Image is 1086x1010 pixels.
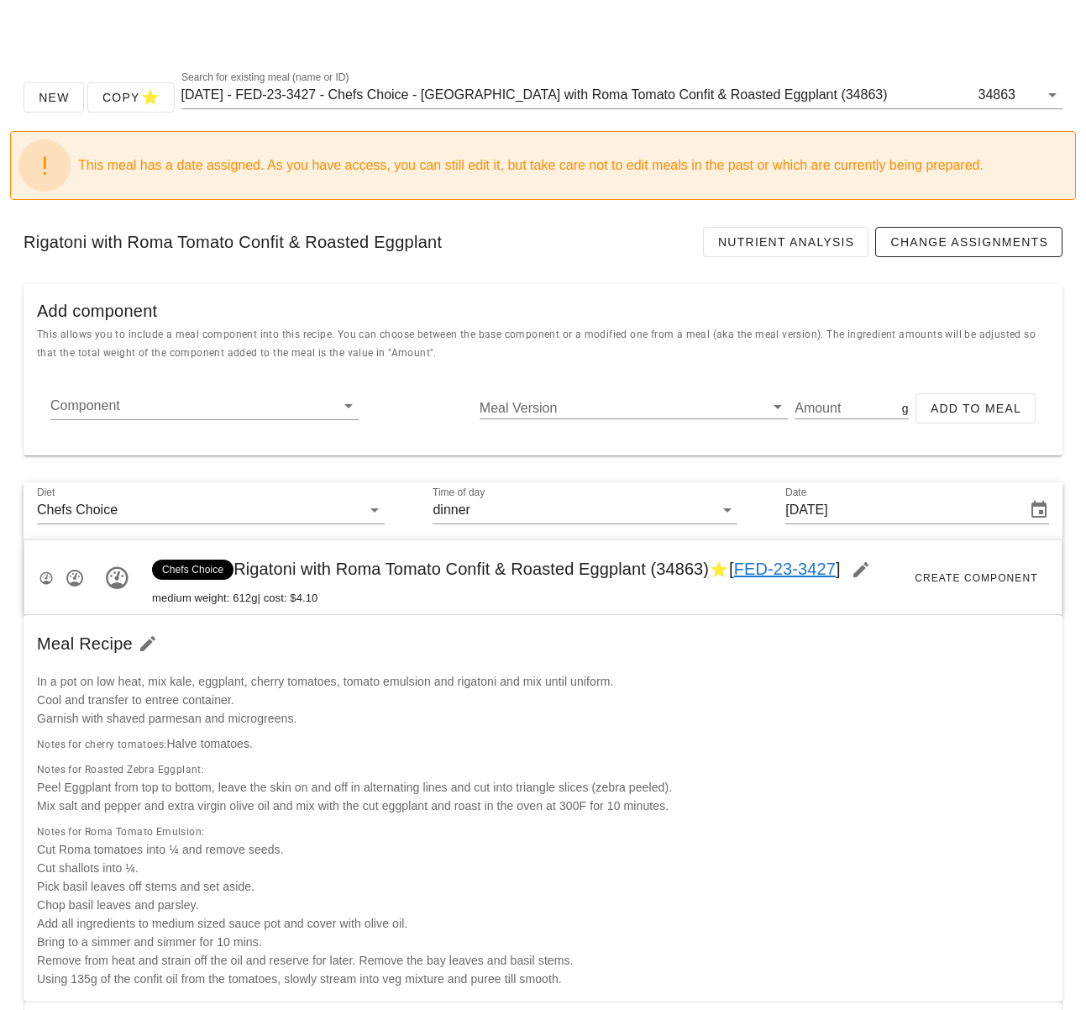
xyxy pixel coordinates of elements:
button: New [24,82,84,113]
div: g [899,397,909,418]
span: Garnish with shaved parmesan and microgreens. [37,712,297,725]
div: Chefs Choice [37,502,118,518]
span: Rigatoni with Roma Tomato Confit & Roasted Eggplant (34863) [152,560,881,578]
a: Nutrient Analysis [703,227,869,257]
span: Nutrient Analysis [717,235,855,249]
div: Meal Version [480,397,788,418]
div: Time of daydinner [433,497,737,523]
div: 34863 [975,87,1016,103]
span: Chefs Choice [162,560,223,580]
span: Pick basil leaves off stems and set aside. [37,880,254,893]
span: Cut shallots into ¼. [37,861,139,875]
span: Bring to a simmer and simmer for 10 mins. [37,935,262,949]
span: In a pot on low heat, mix kale, eggplant, cherry tomatoes, tomato emulsion and rigatoni and mix u... [37,675,613,688]
div: This meal has a date assigned. As you have access, you can still edit it, but take care not to ed... [78,155,1062,176]
span: Notes for Roma Tomato Emulsion: [37,826,204,838]
div: dinner [433,502,470,518]
div: Meal Recipe [24,615,1062,672]
button: Add to Meal [915,393,1036,423]
span: Halve tomatoes. [166,737,253,750]
div: Rigatoni with Roma Tomato Confit & Roasted Eggplant [10,213,1076,271]
div: Add component [24,284,1062,324]
span: Copy [102,87,160,108]
span: | cost: $4.10 [257,590,317,607]
span: Notes for cherry tomatoes: [37,739,166,750]
span: Chop basil leaves and parsley. [37,898,199,912]
span: Cut Roma tomatoes into ¼ and remove seeds. [37,843,284,856]
a: Change Assignments [875,227,1062,257]
span: Change Assignments [889,235,1048,249]
label: Date [785,487,806,499]
label: Search for existing meal (name or ID) [181,71,349,84]
span: Remove from heat and strain off the oil and reserve for later. Remove the bay leaves and basil st... [37,954,574,967]
span: [ ] [729,560,841,578]
span: Add all ingredients to medium sized sauce pot and cover with olive oil. [37,917,407,930]
span: Create Component [914,572,1037,584]
span: Peel Eggplant from top to bottom, leave the skin on and off in alternating lines and cut into tri... [37,781,672,794]
span: This allows you to include a meal component into this recipe. You can choose between the base com... [37,329,1036,359]
span: Add to Meal [930,402,1021,415]
label: Time of day [433,487,485,499]
a: FED-23-3427 [734,560,836,578]
span: Mix salt and pepper and extra virgin olive oil and mix with the cut eggplant and roast in the ove... [37,799,669,813]
span: New [38,91,70,104]
button: Copy [87,82,175,113]
div: DietChefs Choice [37,497,385,523]
span: Using 135g of the confit oil from the tomatoes, slowly stream into veg mixture and puree till smo... [37,972,562,986]
label: Diet [37,487,55,499]
span: medium weight: 612g [152,590,257,607]
span: Notes for Roasted Zebra Eggplant: [37,764,204,776]
button: Create Component [904,540,1048,616]
span: Cool and transfer to entree container. [37,693,234,707]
